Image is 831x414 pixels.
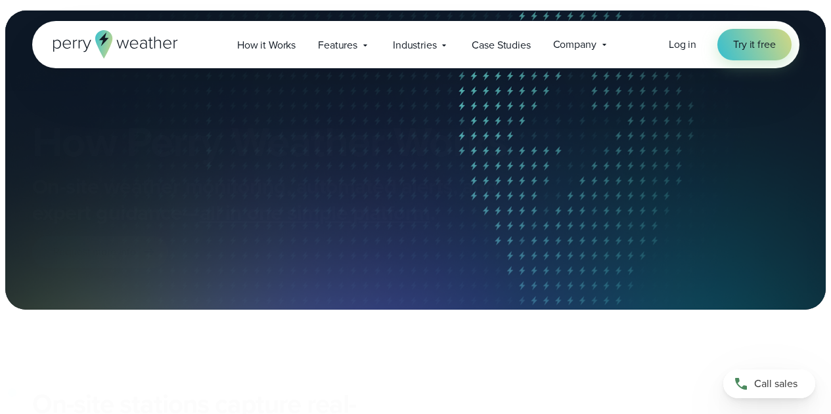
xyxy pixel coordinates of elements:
a: Case Studies [460,31,541,58]
a: Try it free [717,29,791,60]
span: How it Works [237,37,296,53]
a: Call sales [723,369,815,398]
span: Try it free [733,37,775,52]
span: Case Studies [472,37,530,53]
span: Industries [393,37,436,53]
a: Log in [669,37,696,52]
span: Company [553,37,596,52]
span: Call sales [754,376,797,392]
a: How it Works [226,31,307,58]
span: Log in [669,37,696,52]
span: Features [318,37,357,53]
